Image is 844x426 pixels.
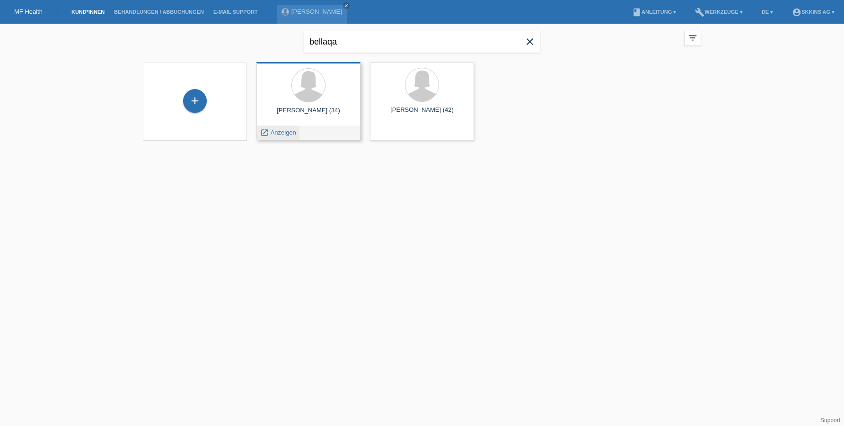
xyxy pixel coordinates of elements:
[792,8,801,17] i: account_circle
[109,9,209,15] a: Behandlungen / Abbuchungen
[687,33,698,43] i: filter_list
[627,9,681,15] a: bookAnleitung ▾
[291,8,342,15] a: [PERSON_NAME]
[343,2,350,9] a: close
[184,93,206,109] div: Kund*in hinzufügen
[209,9,263,15] a: E-Mail Support
[820,417,840,424] a: Support
[690,9,747,15] a: buildWerkzeuge ▾
[632,8,642,17] i: book
[14,8,43,15] a: MF Health
[378,106,466,121] div: [PERSON_NAME] (42)
[67,9,109,15] a: Kund*innen
[304,31,540,53] input: Suche...
[260,129,296,136] a: launch Anzeigen
[271,129,296,136] span: Anzeigen
[264,107,353,122] div: [PERSON_NAME] (34)
[787,9,839,15] a: account_circleSKKINS AG ▾
[757,9,778,15] a: DE ▾
[524,36,536,47] i: close
[344,3,349,8] i: close
[695,8,704,17] i: build
[260,128,269,137] i: launch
